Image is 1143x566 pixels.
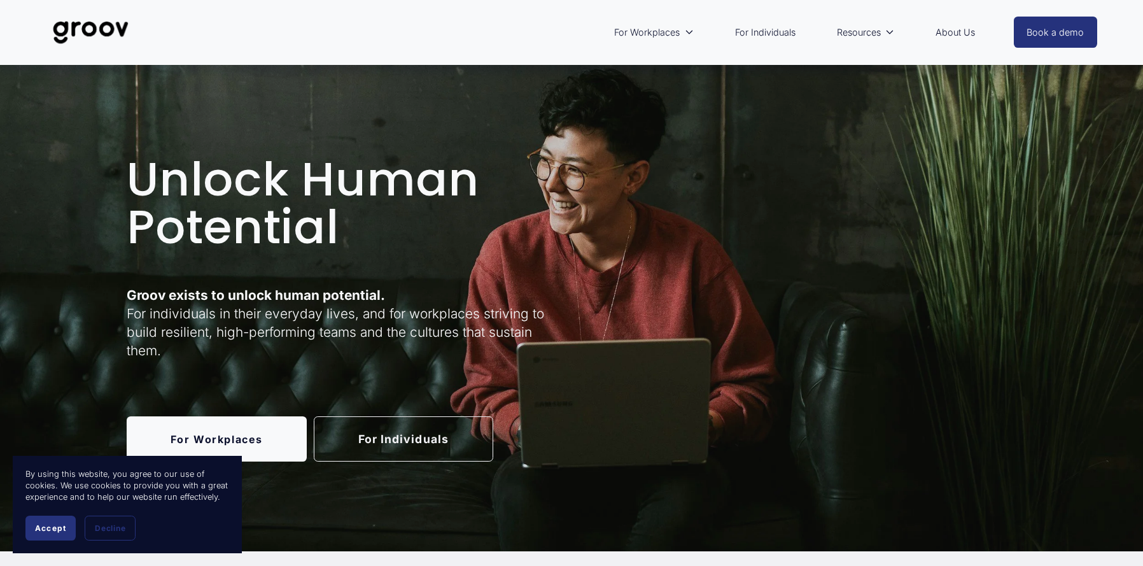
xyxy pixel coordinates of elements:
[837,24,881,41] span: Resources
[85,516,136,541] button: Decline
[929,18,981,47] a: About Us
[127,155,568,251] h1: Unlock Human Potential
[614,24,680,41] span: For Workplaces
[46,11,136,53] img: Groov | Unlock Human Potential at Work and in Life
[127,416,307,462] a: For Workplaces
[127,286,568,360] p: For individuals in their everyday lives, and for workplaces striving to build resilient, high-per...
[95,523,125,533] span: Decline
[314,416,494,462] a: For Individuals
[127,287,385,303] strong: Groov exists to unlock human potential.
[35,523,66,533] span: Accept
[729,18,802,47] a: For Individuals
[1014,17,1098,48] a: Book a demo
[608,18,700,47] a: folder dropdown
[13,456,242,553] section: Cookie banner
[831,18,901,47] a: folder dropdown
[25,516,76,541] button: Accept
[25,469,229,503] p: By using this website, you agree to our use of cookies. We use cookies to provide you with a grea...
